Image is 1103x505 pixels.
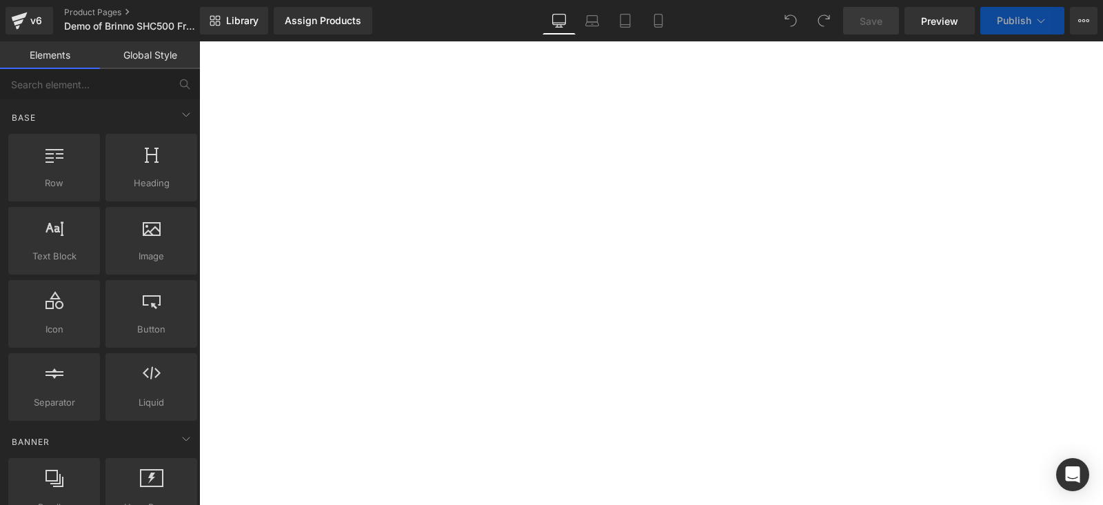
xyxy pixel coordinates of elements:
[100,41,200,69] a: Global Style
[921,14,958,28] span: Preview
[64,21,196,32] span: Demo of Brinno SHC500 Front Door Peephole Security Camera
[980,7,1064,34] button: Publish
[810,7,838,34] button: Redo
[12,395,96,410] span: Separator
[110,395,193,410] span: Liquid
[777,7,805,34] button: Undo
[110,322,193,337] span: Button
[543,7,576,34] a: Desktop
[10,111,37,124] span: Base
[609,7,642,34] a: Tablet
[904,7,975,34] a: Preview
[12,249,96,264] span: Text Block
[110,176,193,190] span: Heading
[10,435,51,448] span: Banner
[642,7,675,34] a: Mobile
[6,7,53,34] a: v6
[110,249,193,264] span: Image
[1070,7,1097,34] button: More
[64,7,223,18] a: Product Pages
[226,14,259,27] span: Library
[12,322,96,337] span: Icon
[285,15,361,26] div: Assign Products
[28,12,45,30] div: v6
[12,176,96,190] span: Row
[576,7,609,34] a: Laptop
[1056,458,1089,491] div: Open Intercom Messenger
[860,14,882,28] span: Save
[200,7,268,34] a: New Library
[997,15,1031,26] span: Publish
